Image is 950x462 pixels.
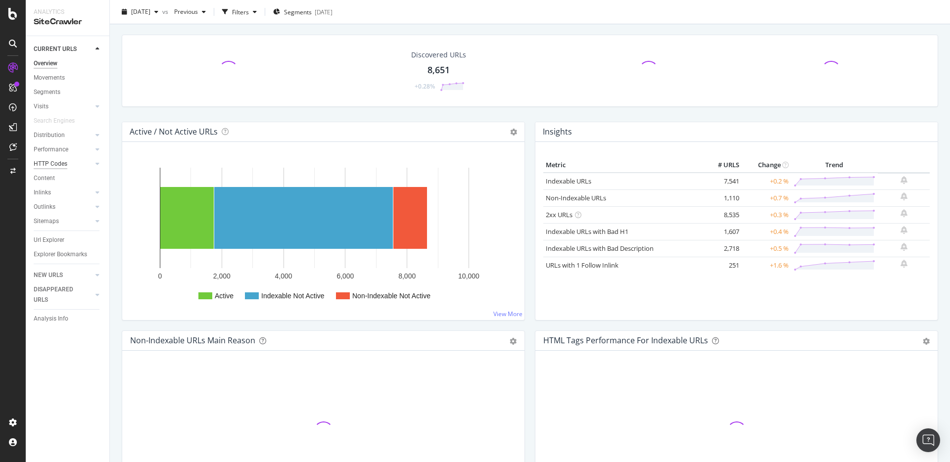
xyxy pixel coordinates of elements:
[742,257,791,274] td: +1.6 %
[34,58,102,69] a: Overview
[34,130,65,140] div: Distribution
[458,272,479,280] text: 10,000
[901,209,907,217] div: bell-plus
[352,292,430,300] text: Non-Indexable Not Active
[742,206,791,223] td: +0.3 %
[702,206,742,223] td: 8,535
[702,173,742,190] td: 7,541
[34,284,84,305] div: DISAPPEARED URLS
[34,284,93,305] a: DISAPPEARED URLS
[702,257,742,274] td: 251
[543,335,708,345] div: HTML Tags Performance for Indexable URLs
[702,189,742,206] td: 1,110
[510,129,517,136] i: Options
[546,227,628,236] a: Indexable URLs with Bad H1
[284,7,312,16] span: Segments
[215,292,234,300] text: Active
[34,216,59,227] div: Sitemaps
[34,130,93,140] a: Distribution
[493,310,522,318] a: View More
[916,428,940,452] div: Open Intercom Messenger
[34,270,93,280] a: NEW URLS
[130,158,517,312] svg: A chart.
[34,249,102,260] a: Explorer Bookmarks
[336,272,354,280] text: 6,000
[218,4,261,20] button: Filters
[275,272,292,280] text: 4,000
[34,159,67,169] div: HTTP Codes
[791,158,878,173] th: Trend
[170,7,198,16] span: Previous
[742,173,791,190] td: +0.2 %
[34,216,93,227] a: Sitemaps
[34,187,93,198] a: Inlinks
[269,4,336,20] button: Segments[DATE]
[742,158,791,173] th: Change
[34,73,102,83] a: Movements
[742,240,791,257] td: +0.5 %
[702,240,742,257] td: 2,718
[543,158,702,173] th: Metric
[901,260,907,268] div: bell-plus
[415,82,435,91] div: +0.28%
[131,7,150,16] span: 2025 Aug. 17th
[34,44,77,54] div: CURRENT URLS
[34,144,68,155] div: Performance
[34,116,85,126] a: Search Engines
[411,50,466,60] div: Discovered URLs
[170,4,210,20] button: Previous
[34,187,51,198] div: Inlinks
[34,173,102,184] a: Content
[261,292,325,300] text: Indexable Not Active
[702,223,742,240] td: 1,607
[34,116,75,126] div: Search Engines
[34,16,101,28] div: SiteCrawler
[427,64,450,77] div: 8,651
[34,314,68,324] div: Analysis Info
[398,272,416,280] text: 8,000
[901,192,907,200] div: bell-plus
[34,314,102,324] a: Analysis Info
[546,261,618,270] a: URLs with 1 Follow Inlink
[34,101,93,112] a: Visits
[34,73,65,83] div: Movements
[130,335,255,345] div: Non-Indexable URLs Main Reason
[923,338,930,345] div: gear
[546,244,654,253] a: Indexable URLs with Bad Description
[34,101,48,112] div: Visits
[901,243,907,251] div: bell-plus
[34,87,102,97] a: Segments
[34,44,93,54] a: CURRENT URLS
[543,125,572,139] h4: Insights
[315,7,332,16] div: [DATE]
[158,272,162,280] text: 0
[34,235,102,245] a: Url Explorer
[34,202,55,212] div: Outlinks
[130,125,218,139] h4: Active / Not Active URLs
[546,210,572,219] a: 2xx URLs
[702,158,742,173] th: # URLS
[118,4,162,20] button: [DATE]
[213,272,231,280] text: 2,000
[34,235,64,245] div: Url Explorer
[742,189,791,206] td: +0.7 %
[162,7,170,16] span: vs
[34,144,93,155] a: Performance
[34,202,93,212] a: Outlinks
[34,58,57,69] div: Overview
[546,193,606,202] a: Non-Indexable URLs
[232,7,249,16] div: Filters
[742,223,791,240] td: +0.4 %
[546,177,591,185] a: Indexable URLs
[34,8,101,16] div: Analytics
[34,173,55,184] div: Content
[901,226,907,234] div: bell-plus
[34,249,87,260] div: Explorer Bookmarks
[34,159,93,169] a: HTTP Codes
[901,176,907,184] div: bell-plus
[34,270,63,280] div: NEW URLS
[34,87,60,97] div: Segments
[510,338,517,345] div: gear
